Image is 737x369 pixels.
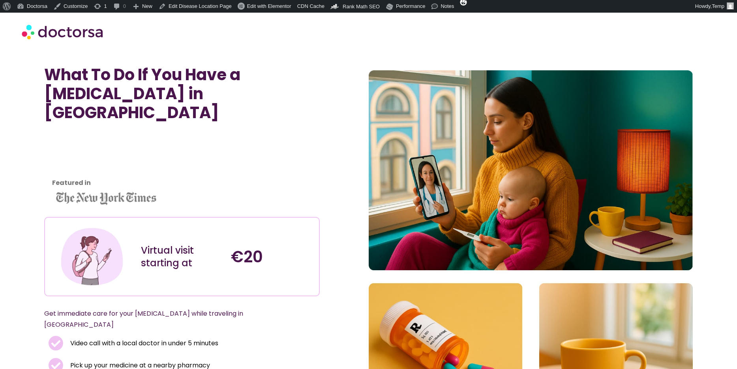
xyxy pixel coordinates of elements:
div: Virtual visit starting at [141,244,223,269]
span: Temp [712,3,724,9]
img: Illustration depicting a young woman in a casual outfit, engaged with her smartphone. She has a p... [59,224,125,289]
iframe: Customer reviews powered by Trustpilot [48,134,119,193]
span: Rank Math SEO [343,4,380,9]
p: Get immediate care for your [MEDICAL_DATA] while traveling in [GEOGRAPHIC_DATA] [44,308,301,330]
h1: What To Do If You Have a [MEDICAL_DATA] in [GEOGRAPHIC_DATA] [44,65,320,122]
span: Edit with Elementor [247,3,291,9]
h4: €20 [231,247,313,266]
span: Video call with a local doctor in under 5 minutes [68,338,218,349]
strong: Featured in [52,178,91,187]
